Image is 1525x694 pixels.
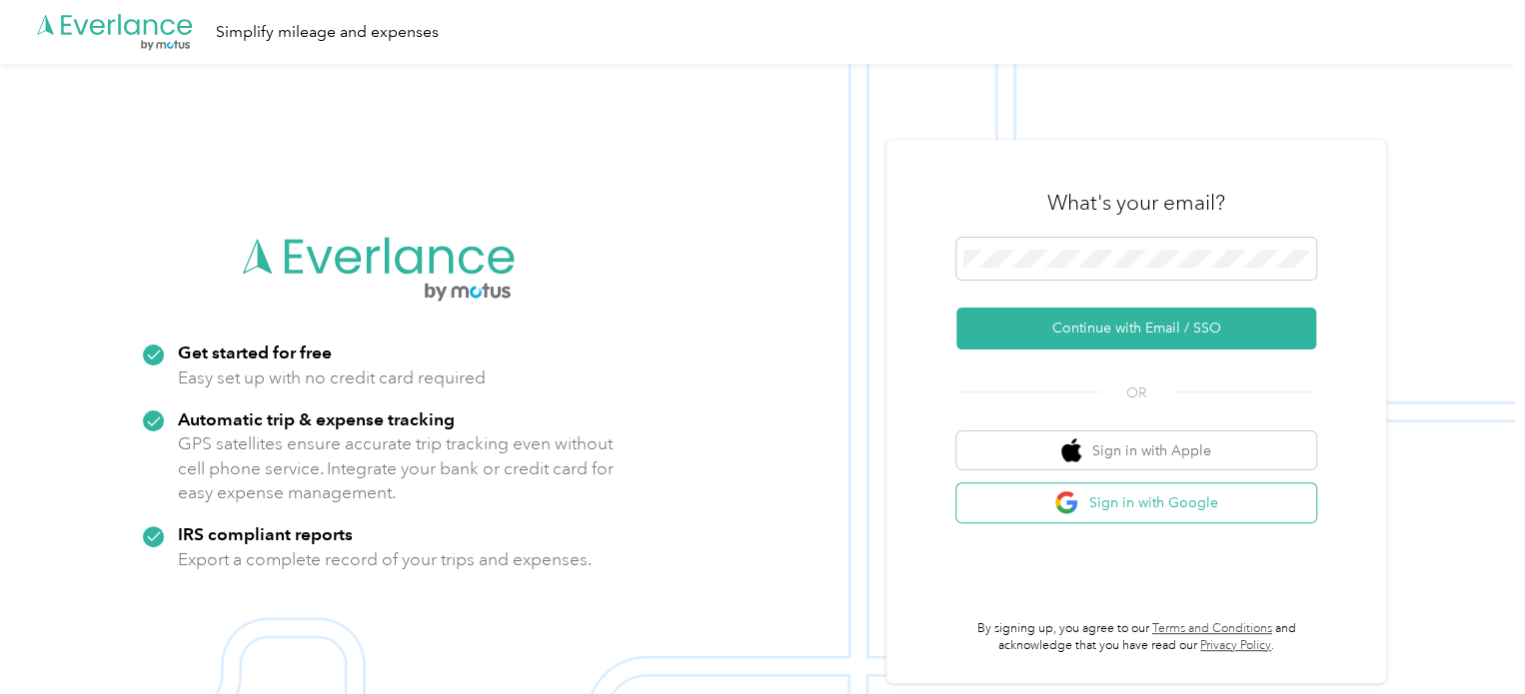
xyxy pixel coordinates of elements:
[956,308,1316,349] button: Continue with Email / SSO
[956,483,1316,522] button: google logoSign in with Google
[956,620,1316,655] p: By signing up, you agree to our and acknowledge that you have read our .
[1101,382,1171,403] span: OR
[1061,438,1081,463] img: apple logo
[1047,189,1225,217] h3: What's your email?
[1200,638,1271,653] a: Privacy Policy
[178,523,353,544] strong: IRS compliant reports
[956,431,1316,470] button: apple logoSign in with Apple
[178,431,615,505] p: GPS satellites ensure accurate trip tracking even without cell phone service. Integrate your bank...
[178,547,592,572] p: Export a complete record of your trips and expenses.
[178,342,332,362] strong: Get started for free
[178,408,455,429] strong: Automatic trip & expense tracking
[216,20,439,45] div: Simplify mileage and expenses
[1152,621,1272,636] a: Terms and Conditions
[1054,490,1079,515] img: google logo
[178,365,486,390] p: Easy set up with no credit card required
